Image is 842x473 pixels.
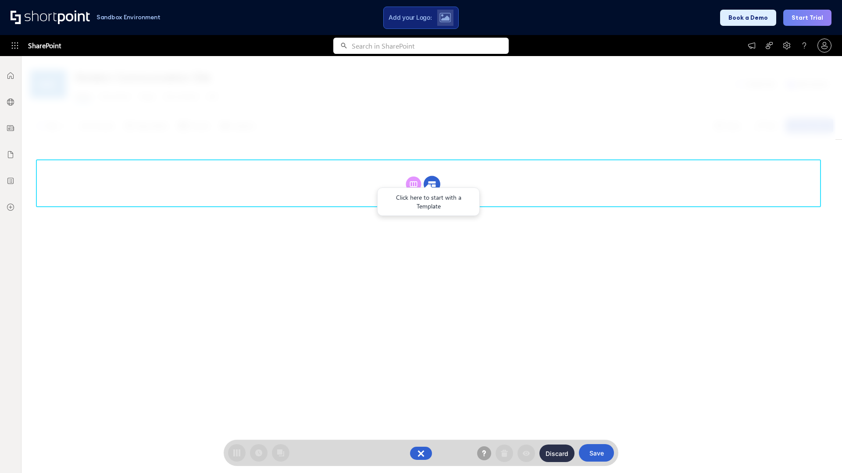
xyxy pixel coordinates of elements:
img: Upload logo [439,13,451,22]
button: Book a Demo [720,10,776,26]
iframe: Chat Widget [798,431,842,473]
span: Add your Logo: [389,14,432,21]
h1: Sandbox Environment [96,15,161,20]
input: Search in SharePoint [352,38,509,54]
button: Save [579,444,614,462]
button: Start Trial [783,10,831,26]
span: SharePoint [28,35,61,56]
button: Discard [539,445,574,462]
